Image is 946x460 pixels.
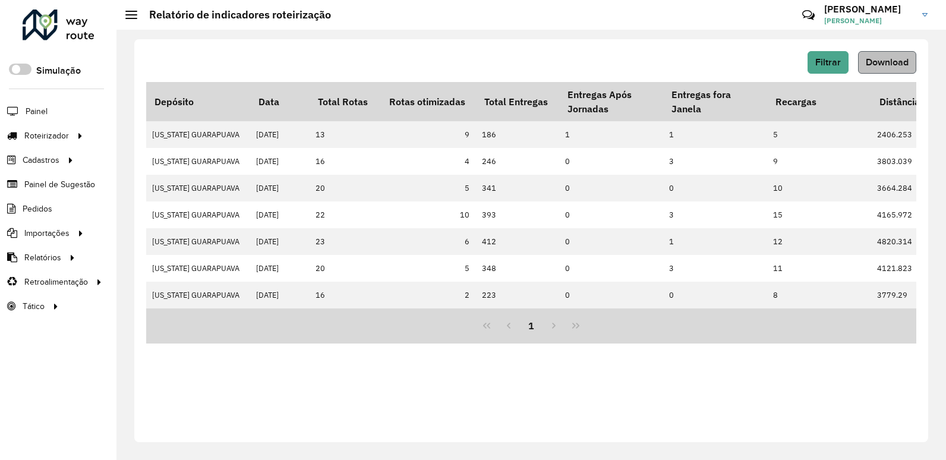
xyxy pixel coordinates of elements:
[36,64,81,78] label: Simulação
[767,148,871,175] td: 9
[146,255,250,282] td: [US_STATE] GUARAPUAVA
[824,15,913,26] span: [PERSON_NAME]
[381,255,476,282] td: 5
[146,82,250,121] th: Depósito
[559,82,663,121] th: Entregas Após Jornadas
[381,201,476,228] td: 10
[310,82,381,121] th: Total Rotas
[146,121,250,148] td: [US_STATE] GUARAPUAVA
[559,201,663,228] td: 0
[815,57,841,67] span: Filtrar
[767,82,871,121] th: Recargas
[767,282,871,308] td: 8
[24,251,61,264] span: Relatórios
[866,57,909,67] span: Download
[381,228,476,255] td: 6
[767,228,871,255] td: 12
[146,148,250,175] td: [US_STATE] GUARAPUAVA
[767,175,871,201] td: 10
[663,228,767,255] td: 1
[250,255,310,282] td: [DATE]
[381,282,476,308] td: 2
[767,255,871,282] td: 11
[476,82,559,121] th: Total Entregas
[381,175,476,201] td: 5
[26,105,48,118] span: Painel
[250,228,310,255] td: [DATE]
[310,121,381,148] td: 13
[559,255,663,282] td: 0
[559,121,663,148] td: 1
[250,201,310,228] td: [DATE]
[310,255,381,282] td: 20
[476,148,559,175] td: 246
[24,227,70,240] span: Importações
[663,255,767,282] td: 3
[476,175,559,201] td: 341
[250,282,310,308] td: [DATE]
[310,148,381,175] td: 16
[808,51,849,74] button: Filtrar
[146,282,250,308] td: [US_STATE] GUARAPUAVA
[559,175,663,201] td: 0
[559,148,663,175] td: 0
[310,175,381,201] td: 20
[663,121,767,148] td: 1
[663,201,767,228] td: 3
[476,121,559,148] td: 186
[796,2,821,28] a: Contato Rápido
[250,121,310,148] td: [DATE]
[250,148,310,175] td: [DATE]
[23,154,59,166] span: Cadastros
[310,201,381,228] td: 22
[24,130,69,142] span: Roteirizador
[250,82,310,121] th: Data
[146,201,250,228] td: [US_STATE] GUARAPUAVA
[559,228,663,255] td: 0
[767,201,871,228] td: 15
[310,228,381,255] td: 23
[559,282,663,308] td: 0
[767,121,871,148] td: 5
[663,282,767,308] td: 0
[137,8,331,21] h2: Relatório de indicadores roteirização
[24,178,95,191] span: Painel de Sugestão
[146,175,250,201] td: [US_STATE] GUARAPUAVA
[520,314,543,337] button: 1
[476,282,559,308] td: 223
[381,121,476,148] td: 9
[663,175,767,201] td: 0
[23,203,52,215] span: Pedidos
[146,228,250,255] td: [US_STATE] GUARAPUAVA
[23,300,45,313] span: Tático
[381,148,476,175] td: 4
[381,82,476,121] th: Rotas otimizadas
[250,175,310,201] td: [DATE]
[663,82,767,121] th: Entregas fora Janela
[663,148,767,175] td: 3
[476,201,559,228] td: 393
[824,4,913,15] h3: [PERSON_NAME]
[476,255,559,282] td: 348
[476,228,559,255] td: 412
[24,276,88,288] span: Retroalimentação
[858,51,916,74] button: Download
[310,282,381,308] td: 16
